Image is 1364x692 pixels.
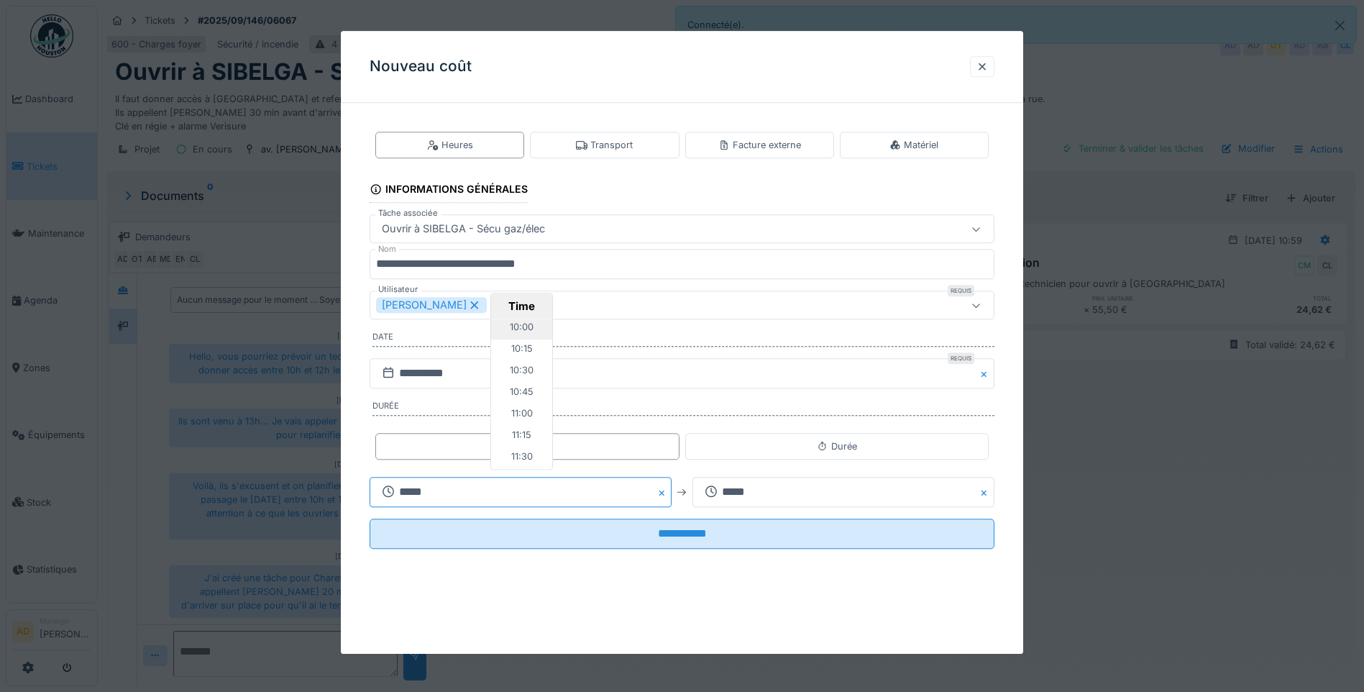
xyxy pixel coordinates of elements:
li: 11:00 [491,404,552,426]
div: Time [495,299,549,313]
button: Close [979,477,994,507]
li: 11:30 [491,447,552,469]
div: Facture externe [718,138,801,152]
label: Tâche associée [375,208,441,220]
div: Requis [948,352,974,364]
div: Ouvrir à SIBELGA - Sécu gaz/élec [376,222,551,237]
label: Nom [375,244,399,256]
li: 10:30 [491,361,552,383]
label: Date [372,332,994,347]
div: [PERSON_NAME] [376,298,487,314]
div: Durée [817,440,857,453]
div: Transport [576,138,633,152]
label: Durée [372,400,994,416]
li: 10:15 [491,340,552,361]
h3: Nouveau coût [370,58,472,76]
button: Close [656,477,672,507]
label: Utilisateur [375,284,421,296]
div: Requis [948,286,974,297]
li: 10:00 [491,318,552,340]
div: Informations générales [370,178,528,203]
li: 10:45 [491,383,552,404]
ul: Time [491,319,552,469]
button: Close [979,358,994,388]
div: Matériel [889,138,938,152]
div: Heures [427,138,473,152]
li: 11:15 [491,426,552,447]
